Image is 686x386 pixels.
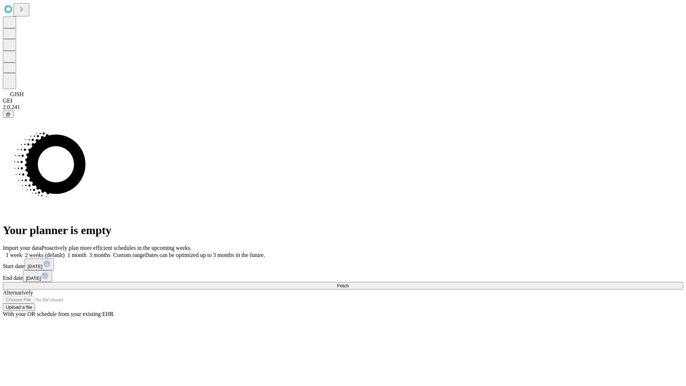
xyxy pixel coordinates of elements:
span: Dates can be optimized up to 3 months in the future. [145,252,265,258]
span: @ [6,112,11,117]
div: End date [3,270,683,282]
button: [DATE] [23,270,52,282]
span: Proactively plan more efficient schedules in the upcoming weeks. [41,245,192,251]
span: 2 weeks (default) [25,252,65,258]
div: 2.0.241 [3,104,683,110]
span: Alternatively [3,289,33,296]
span: [DATE] [28,264,43,269]
span: 1 month [68,252,86,258]
h1: Your planner is empty [3,224,683,237]
span: [DATE] [26,276,41,281]
button: Upload a file [3,303,35,311]
button: [DATE] [25,258,54,270]
div: GEI [3,98,683,104]
button: @ [3,110,14,118]
span: 1 week [6,252,22,258]
span: Fetch [337,283,349,288]
button: Fetch [3,282,683,289]
span: 3 months [89,252,110,258]
span: Custom range [113,252,145,258]
div: Start date [3,258,683,270]
span: With your OR schedule from your existing EHR [3,311,114,317]
span: GJSH [10,91,24,97]
span: Import your data [3,245,41,251]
